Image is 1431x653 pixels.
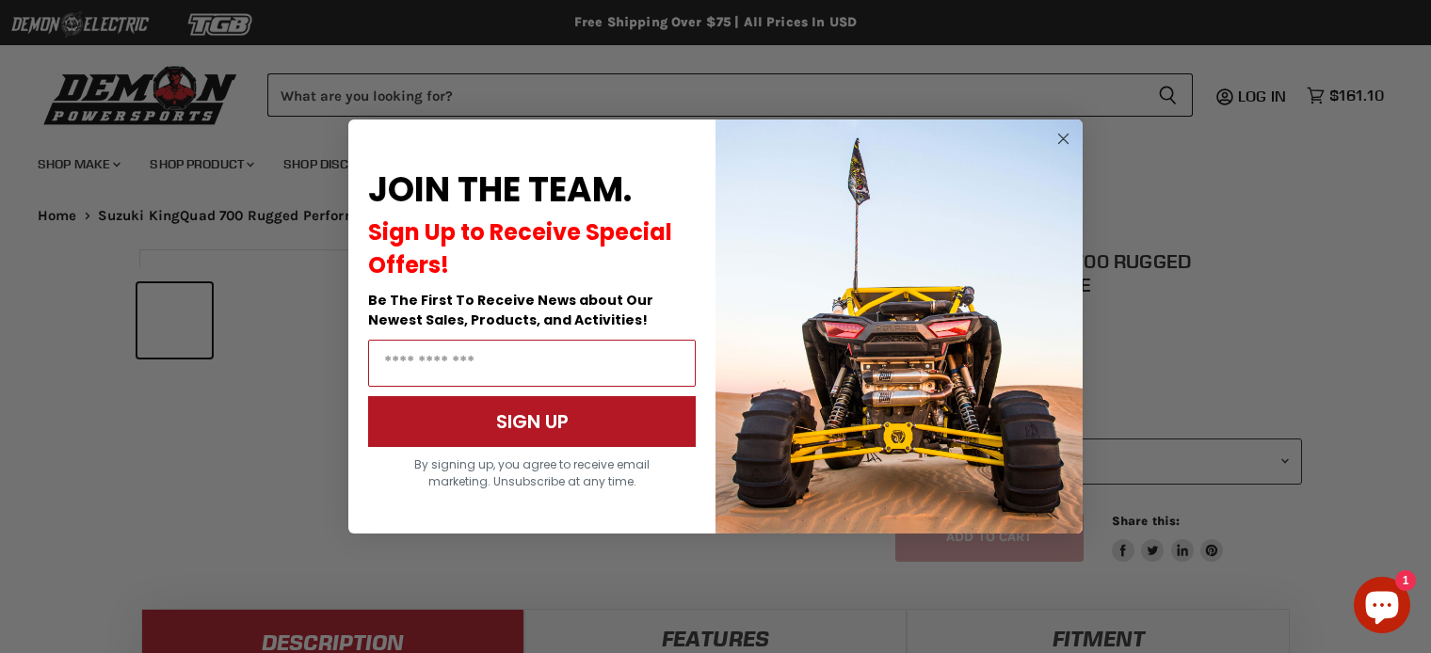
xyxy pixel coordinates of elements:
[715,119,1083,534] img: a9095488-b6e7-41ba-879d-588abfab540b.jpeg
[368,340,696,387] input: Email Address
[368,291,653,329] span: Be The First To Receive News about Our Newest Sales, Products, and Activities!
[414,456,650,489] span: By signing up, you agree to receive email marketing. Unsubscribe at any time.
[368,166,632,214] span: JOIN THE TEAM.
[368,396,696,447] button: SIGN UP
[368,216,672,280] span: Sign Up to Receive Special Offers!
[1052,127,1075,151] button: Close dialog
[1348,577,1416,638] inbox-online-store-chat: Shopify online store chat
